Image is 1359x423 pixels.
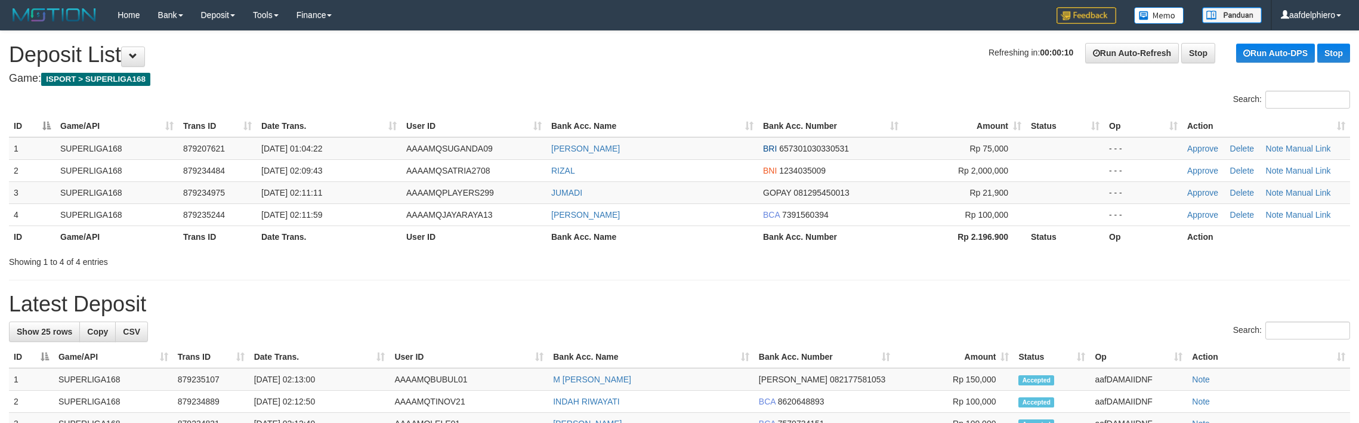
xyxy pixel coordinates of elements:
[1286,144,1331,153] a: Manual Link
[958,166,1008,175] span: Rp 2,000,000
[1104,115,1182,137] th: Op: activate to sort column ascending
[754,346,895,368] th: Bank Acc. Number: activate to sort column ascending
[895,368,1014,391] td: Rp 150,000
[178,226,257,248] th: Trans ID
[9,346,54,368] th: ID: activate to sort column descending
[123,327,140,336] span: CSV
[9,181,55,203] td: 3
[763,166,777,175] span: BNI
[1018,397,1054,407] span: Accepted
[1233,322,1350,339] label: Search:
[553,375,631,384] a: M [PERSON_NAME]
[1286,188,1331,197] a: Manual Link
[1187,166,1218,175] a: Approve
[1266,188,1284,197] a: Note
[257,115,401,137] th: Date Trans.: activate to sort column ascending
[1090,368,1187,391] td: aafDAMAIIDNF
[965,210,1008,220] span: Rp 100,000
[759,397,776,406] span: BCA
[1192,375,1210,384] a: Note
[1187,210,1218,220] a: Approve
[763,144,777,153] span: BRI
[551,210,620,220] a: [PERSON_NAME]
[779,144,849,153] span: Copy 657301030330531 to clipboard
[1085,43,1179,63] a: Run Auto-Refresh
[406,210,492,220] span: AAAAMQJAYARAYA13
[1230,166,1254,175] a: Delete
[9,251,557,268] div: Showing 1 to 4 of 4 entries
[763,210,780,220] span: BCA
[779,166,826,175] span: Copy 1234035009 to clipboard
[9,43,1350,67] h1: Deposit List
[115,322,148,342] a: CSV
[551,188,582,197] a: JUMADI
[1236,44,1315,63] a: Run Auto-DPS
[178,115,257,137] th: Trans ID: activate to sort column ascending
[9,73,1350,85] h4: Game:
[1090,346,1187,368] th: Op: activate to sort column ascending
[903,226,1026,248] th: Rp 2.196.900
[261,144,322,153] span: [DATE] 01:04:22
[1317,44,1350,63] a: Stop
[173,391,249,413] td: 879234889
[1104,137,1182,160] td: - - -
[1104,226,1182,248] th: Op
[758,115,903,137] th: Bank Acc. Number: activate to sort column ascending
[9,368,54,391] td: 1
[55,226,178,248] th: Game/API
[759,375,827,384] span: [PERSON_NAME]
[1230,188,1254,197] a: Delete
[55,203,178,226] td: SUPERLIGA168
[903,115,1026,137] th: Amount: activate to sort column ascending
[763,188,791,197] span: GOPAY
[54,368,173,391] td: SUPERLIGA168
[406,166,490,175] span: AAAAMQSATRIA2708
[793,188,849,197] span: Copy 081295450013 to clipboard
[1018,375,1054,385] span: Accepted
[1040,48,1073,57] strong: 00:00:10
[183,144,225,153] span: 879207621
[401,226,546,248] th: User ID
[261,188,322,197] span: [DATE] 02:11:11
[1230,144,1254,153] a: Delete
[1182,226,1350,248] th: Action
[553,397,619,406] a: INDAH RIWAYATI
[1202,7,1262,23] img: panduan.png
[9,137,55,160] td: 1
[183,188,225,197] span: 879234975
[1104,181,1182,203] td: - - -
[758,226,903,248] th: Bank Acc. Number
[9,203,55,226] td: 4
[249,368,390,391] td: [DATE] 02:13:00
[55,159,178,181] td: SUPERLIGA168
[1266,166,1284,175] a: Note
[1233,91,1350,109] label: Search:
[261,166,322,175] span: [DATE] 02:09:43
[969,188,1008,197] span: Rp 21,900
[1134,7,1184,24] img: Button%20Memo.svg
[989,48,1073,57] span: Refreshing in:
[1265,91,1350,109] input: Search:
[54,391,173,413] td: SUPERLIGA168
[257,226,401,248] th: Date Trans.
[249,391,390,413] td: [DATE] 02:12:50
[41,73,150,86] span: ISPORT > SUPERLIGA168
[173,368,249,391] td: 879235107
[9,159,55,181] td: 2
[390,391,548,413] td: AAAAMQTINOV21
[173,346,249,368] th: Trans ID: activate to sort column ascending
[1286,210,1331,220] a: Manual Link
[1266,144,1284,153] a: Note
[1230,210,1254,220] a: Delete
[183,166,225,175] span: 879234484
[1104,203,1182,226] td: - - -
[1265,322,1350,339] input: Search:
[55,115,178,137] th: Game/API: activate to sort column ascending
[1266,210,1284,220] a: Note
[778,397,824,406] span: Copy 8620648893 to clipboard
[969,144,1008,153] span: Rp 75,000
[9,292,1350,316] h1: Latest Deposit
[546,226,758,248] th: Bank Acc. Name
[55,181,178,203] td: SUPERLIGA168
[551,166,575,175] a: RIZAL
